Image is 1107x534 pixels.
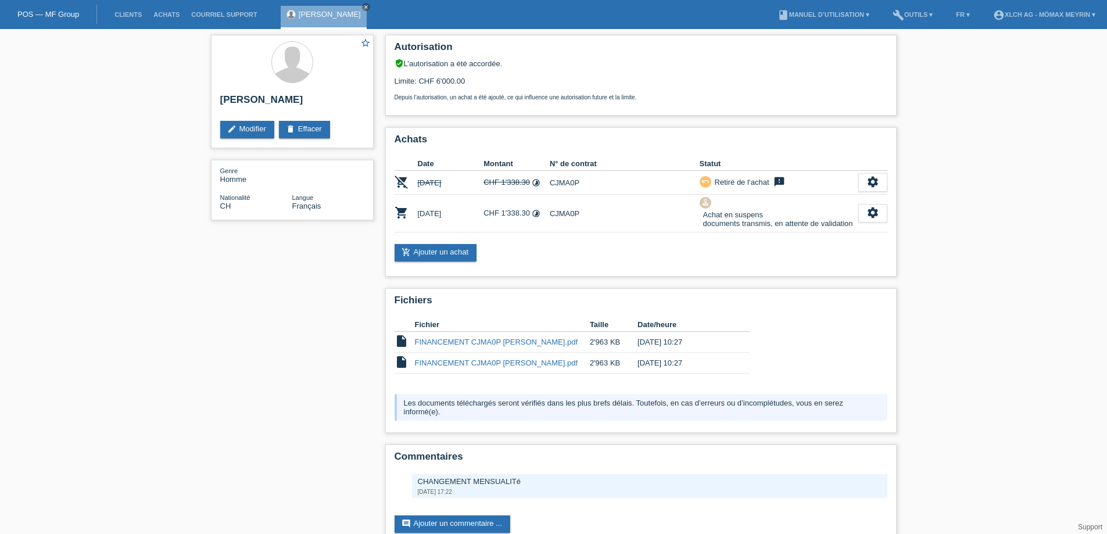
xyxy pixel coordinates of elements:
td: CHF 1'338.30 [483,171,550,195]
i: Taux fixes - Paiement d’intérêts par le client (12 versements) [532,178,540,187]
span: Nationalité [220,194,250,201]
a: deleteEffacer [279,121,330,138]
a: star_border [360,38,371,50]
a: bookManuel d’utilisation ▾ [772,11,875,18]
a: FR ▾ [950,11,976,18]
a: POS — MF Group [17,10,79,19]
a: buildOutils ▾ [887,11,938,18]
i: close [363,4,369,10]
a: add_shopping_cartAjouter un achat [395,244,477,261]
a: commentAjouter un commentaire ... [395,515,510,533]
div: L’autorisation a été accordée. [395,59,887,68]
td: [DATE] 10:27 [637,353,733,374]
a: FINANCEMENT CJMA0P [PERSON_NAME].pdf [415,338,578,346]
div: Homme [220,166,292,184]
a: close [362,3,370,11]
h2: [PERSON_NAME] [220,94,364,112]
p: Depuis l’autorisation, un achat a été ajouté, ce qui influence une autorisation future et la limite. [395,94,887,101]
i: undo [701,177,710,185]
i: delete [286,124,295,134]
i: POSP00027825 [395,175,409,189]
i: build [893,9,904,21]
i: star_border [360,38,371,48]
a: Achats [148,11,185,18]
i: settings [866,206,879,219]
th: Taille [590,318,637,332]
th: Date [418,157,484,171]
i: comment [402,519,411,528]
h2: Achats [395,134,887,151]
a: [PERSON_NAME] [299,10,361,19]
span: Français [292,202,321,210]
i: settings [866,175,879,188]
i: account_circle [993,9,1005,21]
i: verified_user [395,59,404,68]
div: Les documents téléchargés seront vérifiés dans les plus brefs délais. Toutefois, en cas d’erreurs... [395,394,887,421]
span: Genre [220,167,238,174]
i: insert_drive_file [395,334,409,348]
td: 2'963 KB [590,353,637,374]
th: Date/heure [637,318,733,332]
td: CJMA0P [550,171,700,195]
div: CHANGEMENT MENSUALITé [418,477,882,486]
i: add_shopping_cart [402,248,411,257]
a: FINANCEMENT CJMA0P [PERSON_NAME].pdf [415,359,578,367]
i: POSP00027826 [395,206,409,220]
div: Retiré de l‘achat [711,176,769,188]
th: Fichier [415,318,590,332]
i: insert_drive_file [395,355,409,369]
span: Langue [292,194,314,201]
a: account_circleXLCH AG - Mömax Meyrin ▾ [987,11,1101,18]
td: CJMA0P [550,195,700,232]
td: [DATE] [418,171,484,195]
td: CHF 1'338.30 [483,195,550,232]
i: edit [227,124,237,134]
div: Limite: CHF 6'000.00 [395,68,887,101]
td: 2'963 KB [590,332,637,353]
h2: Commentaires [395,451,887,468]
i: approval [701,198,710,206]
a: Courriel Support [185,11,263,18]
div: Achat en suspens documents transmis, en attente de validation [700,209,853,230]
span: Suisse [220,202,231,210]
th: N° de contrat [550,157,700,171]
div: [DATE] 17:22 [418,489,882,495]
i: Taux fixes - Paiement d’intérêts par le client (24 versements) [532,209,540,218]
a: Support [1078,523,1102,531]
th: Montant [483,157,550,171]
h2: Fichiers [395,295,887,312]
a: editModifier [220,121,274,138]
td: [DATE] 10:27 [637,332,733,353]
a: Clients [109,11,148,18]
i: book [778,9,789,21]
th: Statut [700,157,858,171]
td: [DATE] [418,195,484,232]
i: feedback [772,176,786,188]
h2: Autorisation [395,41,887,59]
